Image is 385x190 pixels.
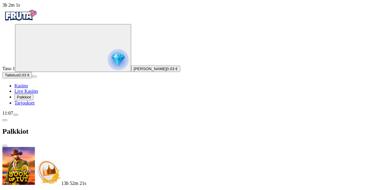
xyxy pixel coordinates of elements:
[167,67,178,71] span: 0.03 €
[2,72,32,78] button: Talletusplus icon0.03 €
[2,8,38,23] img: Fruta
[35,158,61,185] img: Deposit bonus icon
[2,147,35,185] img: John Hunter and the Book of Tut
[2,111,13,116] span: 11:07
[2,66,15,71] span: Taso 1
[18,73,29,77] span: 0.03 €
[2,127,383,135] h2: Palkkiot
[14,100,35,105] span: Tarjoukset
[108,49,129,70] img: reward progress
[17,95,31,99] span: Palkkiot
[2,8,383,106] nav: Primary
[14,100,35,105] a: gift-inverted iconTarjoukset
[2,145,7,147] button: close
[2,2,20,8] span: user session time
[15,24,131,72] button: reward progress
[14,94,33,100] button: reward iconPalkkiot
[131,66,180,72] button: [PERSON_NAME]0.03 €
[14,89,38,94] span: Live Kasino
[5,73,18,77] span: Talletus
[32,76,37,77] button: menu
[2,19,38,24] a: Fruta
[61,181,86,186] span: countdown
[134,67,167,71] span: [PERSON_NAME]
[14,83,28,88] a: diamond iconKasino
[14,83,28,88] span: Kasino
[14,89,38,94] a: poker-chip iconLive Kasino
[13,114,18,116] button: menu
[2,119,7,121] button: chevron-left icon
